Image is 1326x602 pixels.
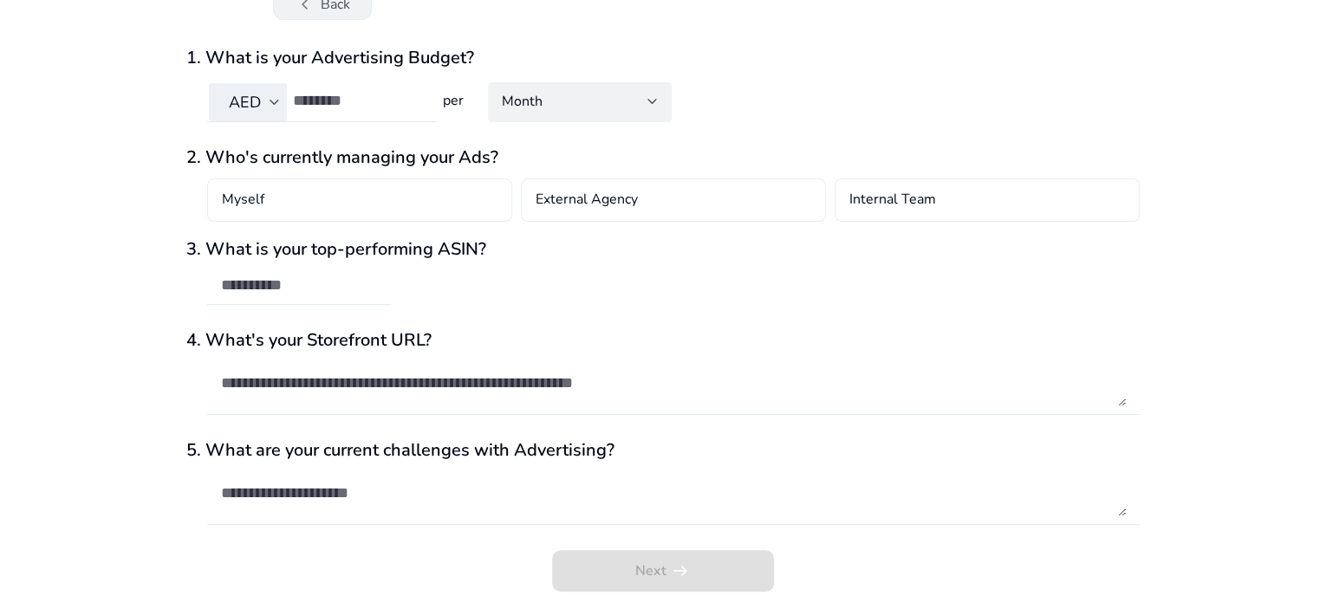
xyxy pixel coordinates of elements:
h3: 1. What is your Advertising Budget? [186,48,1140,68]
span: AED [229,92,261,113]
h4: Internal Team [849,190,936,210]
span: Month [502,92,543,111]
h4: per [436,93,467,109]
h4: Myself [222,190,264,210]
h3: 3. What is your top-performing ASIN? [186,239,1140,260]
h3: 4. What's your Storefront URL? [186,330,1140,351]
h4: External Agency [536,190,638,210]
h3: 5. What are your current challenges with Advertising? [186,440,1140,461]
h3: 2. Who's currently managing your Ads? [186,147,1140,168]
